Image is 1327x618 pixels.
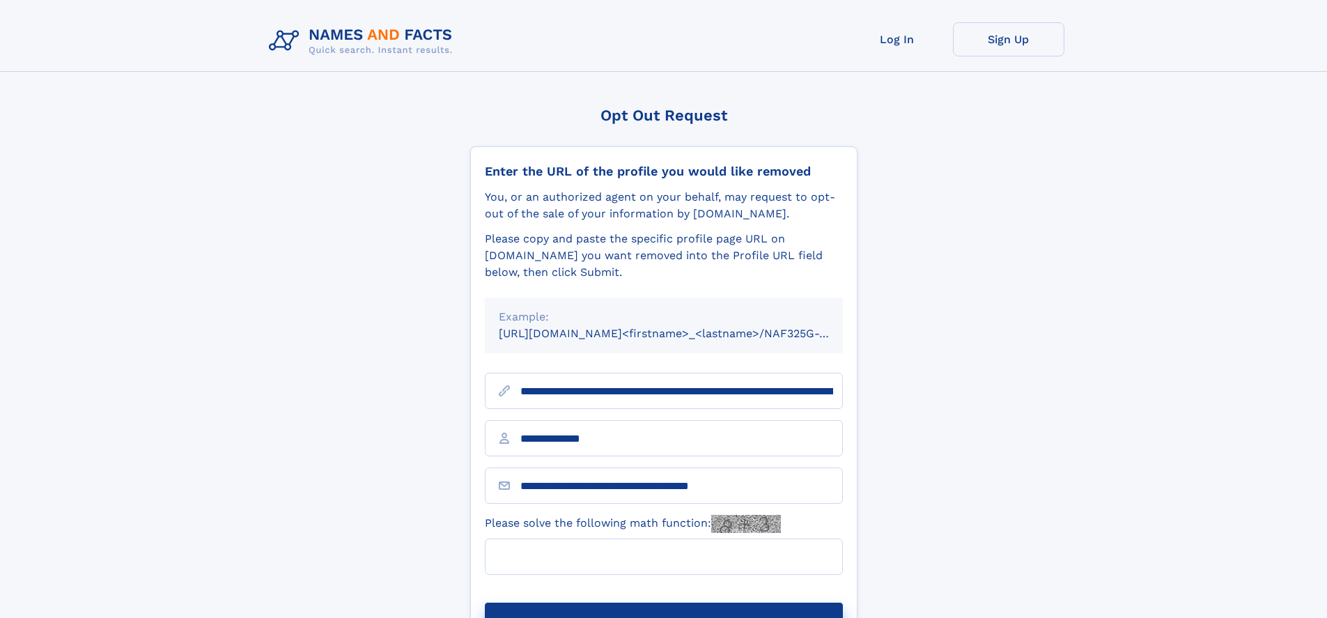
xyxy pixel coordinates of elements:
[841,22,953,56] a: Log In
[485,515,781,533] label: Please solve the following math function:
[499,309,829,325] div: Example:
[485,189,843,222] div: You, or an authorized agent on your behalf, may request to opt-out of the sale of your informatio...
[485,164,843,179] div: Enter the URL of the profile you would like removed
[470,107,857,124] div: Opt Out Request
[485,231,843,281] div: Please copy and paste the specific profile page URL on [DOMAIN_NAME] you want removed into the Pr...
[499,327,869,340] small: [URL][DOMAIN_NAME]<firstname>_<lastname>/NAF325G-xxxxxxxx
[263,22,464,60] img: Logo Names and Facts
[953,22,1064,56] a: Sign Up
